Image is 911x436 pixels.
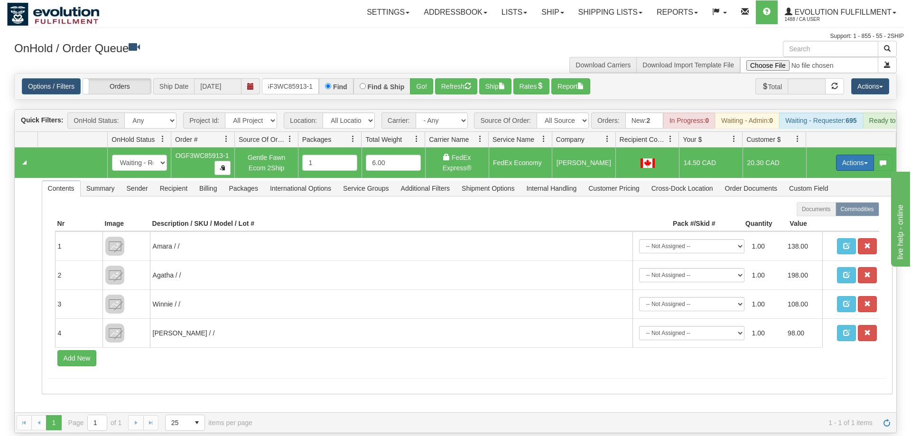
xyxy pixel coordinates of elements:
th: Quantity [718,216,775,232]
td: [PERSON_NAME] / / [150,318,632,347]
img: 8DAB37Fk3hKpn3AAAAAElFTkSuQmCC [105,266,124,285]
span: Project Id: [183,112,225,129]
label: Find [333,83,347,90]
a: Ship [534,0,571,24]
span: Location: [284,112,323,129]
span: items per page [165,415,252,431]
a: Customer $ filter column settings [790,131,806,147]
th: Nr [55,216,102,232]
img: 8DAB37Fk3hKpn3AAAAAElFTkSuQmCC [105,324,124,343]
span: Summary [81,181,121,196]
div: live help - online [7,6,88,17]
label: Commodities [836,202,879,216]
span: OnHold Status: [67,112,124,129]
label: Orders [83,79,151,94]
input: Import [740,57,878,73]
div: Support: 1 - 855 - 55 - 2SHIP [7,32,904,40]
span: Source Of Order [239,135,286,144]
span: Recipient Country [620,135,667,144]
button: Go! [410,78,433,94]
button: Refresh [435,78,477,94]
span: OGF3WC85913-1 [176,152,229,159]
strong: 695 [846,117,856,124]
td: 14.50 CAD [679,148,743,178]
label: Documents [797,202,836,216]
button: Copy to clipboard [214,161,231,175]
img: 8DAB37Fk3hKpn3AAAAAElFTkSuQmCC [105,295,124,314]
span: Shipment Options [456,181,520,196]
td: 1.00 [748,322,784,344]
span: Your $ [683,135,702,144]
span: Company [556,135,585,144]
td: 4 [55,318,102,347]
a: Collapse [19,157,30,168]
td: 3 [55,289,102,318]
span: Sender [121,181,154,196]
label: Quick Filters: [21,115,63,125]
td: 1.00 [748,264,784,286]
span: 1 - 1 of 1 items [266,419,873,427]
div: Waiting - Requester: [779,112,863,129]
span: Contents [42,181,80,196]
span: Page of 1 [68,415,122,431]
span: Cross-Dock Location [646,181,719,196]
span: Ship Date [153,78,194,94]
span: Packages [302,135,331,144]
a: Your $ filter column settings [726,131,742,147]
button: Search [878,41,897,57]
td: Amara / / [150,232,632,260]
span: select [189,415,205,430]
td: [PERSON_NAME] [552,148,615,178]
th: Pack #/Skid # [632,216,718,232]
a: Evolution Fulfillment 1488 / CA User [778,0,903,24]
button: Add New [57,350,97,366]
td: 1 [55,232,102,260]
span: OnHold Status [112,135,155,144]
a: Shipping lists [571,0,650,24]
a: Total Weight filter column settings [409,131,425,147]
span: Page 1 [46,415,61,430]
div: In Progress: [663,112,715,129]
button: Report [551,78,590,94]
a: Service Name filter column settings [536,131,552,147]
strong: 0 [705,117,709,124]
span: Internal Handling [521,181,582,196]
span: 25 [171,418,184,427]
td: 20.30 CAD [743,148,806,178]
span: Customer $ [746,135,781,144]
td: 2 [55,260,102,289]
iframe: chat widget [889,169,910,266]
button: Actions [851,78,889,94]
th: Value [775,216,822,232]
td: 198.00 [784,264,820,286]
div: Gentle Fawn Ecom 2Ship [239,152,294,174]
span: Orders: [591,112,625,129]
a: Packages filter column settings [345,131,361,147]
span: Page sizes drop down [165,415,205,431]
h3: OnHold / Order Queue [14,41,448,55]
button: Actions [836,155,874,171]
span: Customer Pricing [583,181,645,196]
th: Image [102,216,150,232]
a: Reports [650,0,705,24]
a: Lists [494,0,534,24]
div: Waiting - Admin: [715,112,779,129]
span: 1488 / CA User [785,15,856,24]
div: New: [625,112,663,129]
span: International Options [264,181,337,196]
span: Custom Field [783,181,834,196]
td: 108.00 [784,293,820,315]
label: Find & Ship [368,83,405,90]
a: Carrier Name filter column settings [472,131,488,147]
a: Source Of Order filter column settings [282,131,298,147]
th: Description / SKU / Model / Lot # [150,216,632,232]
td: 138.00 [784,235,820,257]
input: Page 1 [88,415,107,430]
button: Rates [513,78,550,94]
span: Additional Filters [395,181,456,196]
span: Service Name [493,135,534,144]
a: Order # filter column settings [218,131,234,147]
td: FedEx Economy [489,148,552,178]
span: FedEx Express® [443,154,472,172]
button: Ship [479,78,511,94]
